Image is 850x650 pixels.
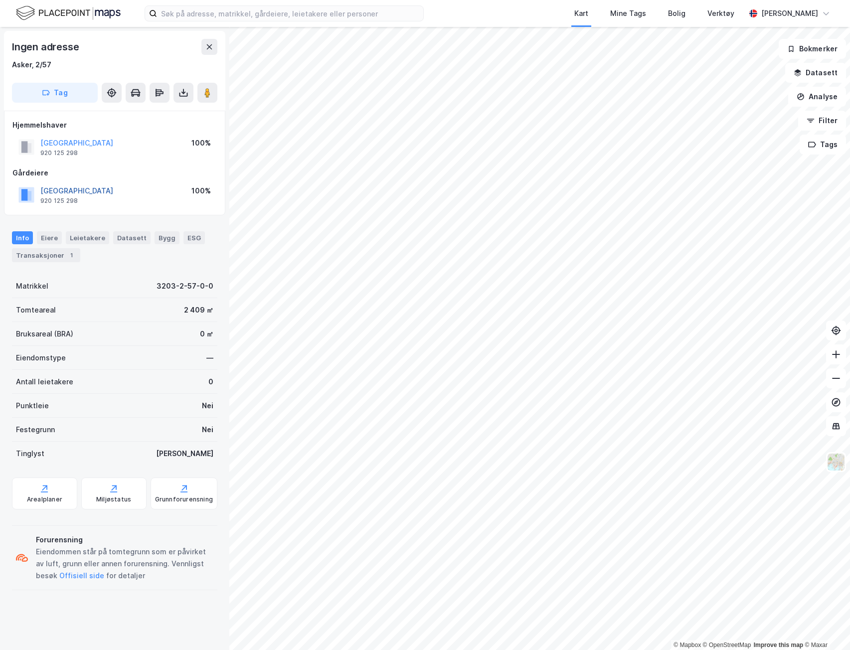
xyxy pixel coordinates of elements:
[12,231,33,244] div: Info
[800,135,846,155] button: Tags
[798,111,846,131] button: Filter
[754,642,803,649] a: Improve this map
[16,4,121,22] img: logo.f888ab2527a4732fd821a326f86c7f29.svg
[800,602,850,650] iframe: Chat Widget
[788,87,846,107] button: Analyse
[113,231,151,244] div: Datasett
[96,495,131,503] div: Miljøstatus
[703,642,751,649] a: OpenStreetMap
[36,534,213,546] div: Forurensning
[707,7,734,19] div: Verktøy
[16,280,48,292] div: Matrikkel
[157,280,213,292] div: 3203-2-57-0-0
[191,137,211,149] div: 100%
[157,6,423,21] input: Søk på adresse, matrikkel, gårdeiere, leietakere eller personer
[183,231,205,244] div: ESG
[12,83,98,103] button: Tag
[16,328,73,340] div: Bruksareal (BRA)
[12,59,51,71] div: Asker, 2/57
[800,602,850,650] div: Kontrollprogram for chat
[16,400,49,412] div: Punktleie
[12,39,81,55] div: Ingen adresse
[191,185,211,197] div: 100%
[202,424,213,436] div: Nei
[202,400,213,412] div: Nei
[36,546,213,582] div: Eiendommen står på tomtegrunn som er påvirket av luft, grunn eller annen forurensning. Vennligst ...
[16,352,66,364] div: Eiendomstype
[12,248,80,262] div: Transaksjoner
[610,7,646,19] div: Mine Tags
[156,448,213,460] div: [PERSON_NAME]
[12,119,217,131] div: Hjemmelshaver
[674,642,701,649] a: Mapbox
[208,376,213,388] div: 0
[779,39,846,59] button: Bokmerker
[66,231,109,244] div: Leietakere
[574,7,588,19] div: Kart
[668,7,685,19] div: Bolig
[40,197,78,205] div: 920 125 298
[66,250,76,260] div: 1
[16,424,55,436] div: Festegrunn
[16,448,44,460] div: Tinglyst
[16,304,56,316] div: Tomteareal
[155,231,179,244] div: Bygg
[27,495,62,503] div: Arealplaner
[155,495,213,503] div: Grunnforurensning
[37,231,62,244] div: Eiere
[184,304,213,316] div: 2 409 ㎡
[827,453,846,472] img: Z
[16,376,73,388] div: Antall leietakere
[761,7,818,19] div: [PERSON_NAME]
[200,328,213,340] div: 0 ㎡
[206,352,213,364] div: —
[785,63,846,83] button: Datasett
[40,149,78,157] div: 920 125 298
[12,167,217,179] div: Gårdeiere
